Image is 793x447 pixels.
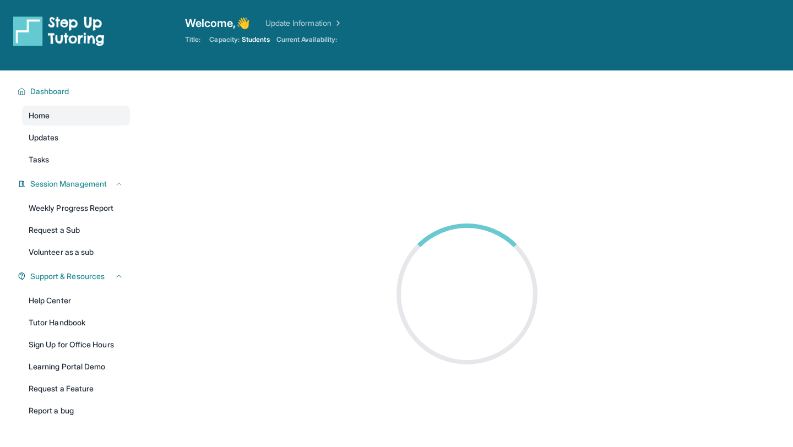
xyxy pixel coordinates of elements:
a: Sign Up for Office Hours [22,335,130,355]
button: Dashboard [26,86,123,97]
a: Updates [22,128,130,148]
a: Home [22,106,130,126]
span: Capacity: [209,35,240,44]
a: Tutor Handbook [22,313,130,332]
span: Support & Resources [30,271,105,282]
button: Support & Resources [26,271,123,282]
a: Update Information [265,18,343,29]
img: Chevron Right [332,18,343,29]
img: logo [13,15,105,46]
span: Tasks [29,154,49,165]
a: Weekly Progress Report [22,198,130,218]
a: Volunteer as a sub [22,242,130,262]
span: Current Availability: [276,35,337,44]
a: Tasks [22,150,130,170]
span: Welcome, 👋 [185,15,250,31]
span: Home [29,110,50,121]
span: Session Management [30,178,107,189]
button: Session Management [26,178,123,189]
span: Title: [185,35,200,44]
a: Request a Sub [22,220,130,240]
span: Updates [29,132,59,143]
span: Dashboard [30,86,69,97]
a: Learning Portal Demo [22,357,130,377]
a: Request a Feature [22,379,130,399]
a: Report a bug [22,401,130,421]
a: Help Center [22,291,130,310]
span: Students [242,35,270,44]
